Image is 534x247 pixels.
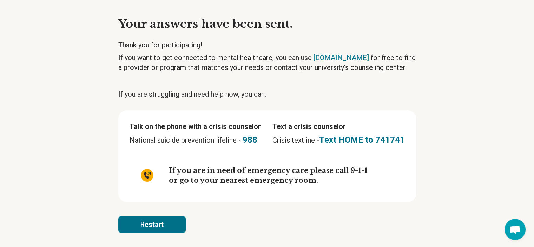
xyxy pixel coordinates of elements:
p: or go to your nearest emergency room. [169,175,368,185]
p: Talk on the phone with a crisis counselor [130,122,261,131]
p: Text a crisis counselor [272,122,405,131]
button: Restart [118,216,186,233]
h3: Your answers have been sent. [118,17,416,32]
a: 988 [243,135,257,145]
h5: Thank you for participating! [118,40,416,50]
p: If you want to get connected to mental healthcare, you can use for free to find a provider or pro... [118,53,416,72]
p: If you are struggling and need help now, you can: [118,89,416,99]
p: National suicide prevention lifeline - [130,134,261,146]
p: If you are in need of emergency care please call 9-1-1 [169,165,368,175]
a: [DOMAIN_NAME] [314,53,369,62]
a: Text HOME to 741741 [319,135,405,145]
div: Open chat [505,219,526,240]
p: Crisis textline - [272,134,405,146]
